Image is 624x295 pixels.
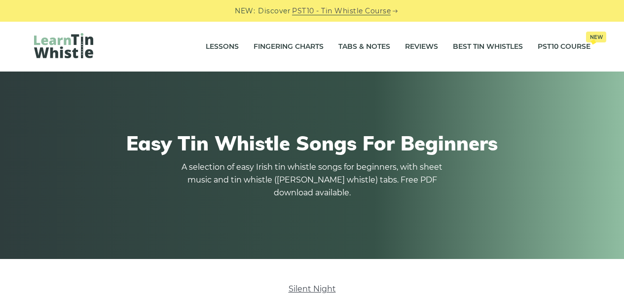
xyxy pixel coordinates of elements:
p: A selection of easy Irish tin whistle songs for beginners, with sheet music and tin whistle ([PER... [179,161,445,199]
h1: Easy Tin Whistle Songs For Beginners [34,131,590,155]
a: Reviews [405,35,438,59]
img: LearnTinWhistle.com [34,33,93,58]
a: Fingering Charts [254,35,324,59]
a: Lessons [206,35,239,59]
span: New [586,32,606,42]
a: Tabs & Notes [338,35,390,59]
a: Silent Night [289,284,336,294]
a: Best Tin Whistles [453,35,523,59]
a: PST10 CourseNew [538,35,590,59]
